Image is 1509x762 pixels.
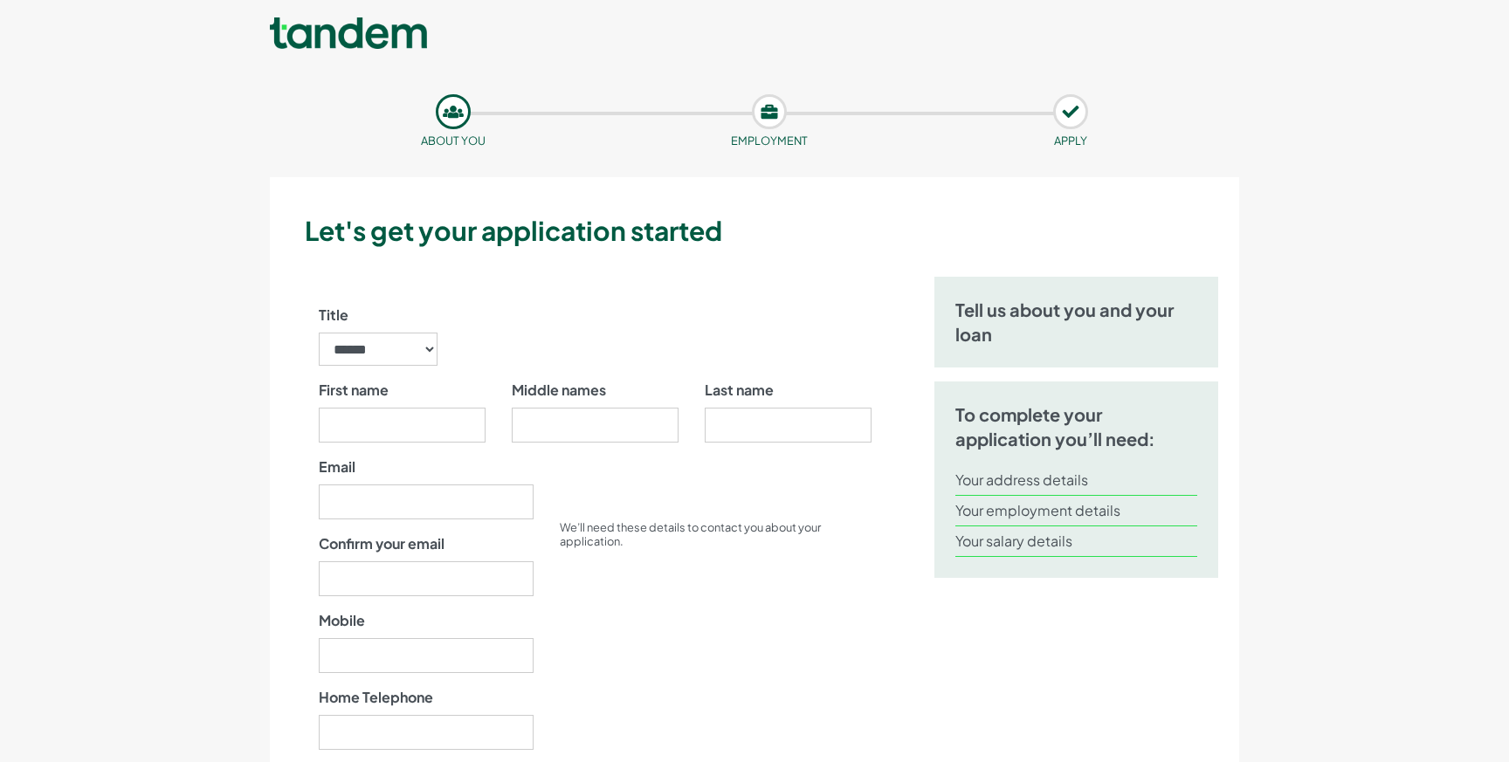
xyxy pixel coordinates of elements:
label: Last name [705,380,774,401]
small: Employment [731,134,808,148]
small: About you [421,134,486,148]
label: Title [319,305,348,326]
h5: To complete your application you’ll need: [955,402,1197,451]
li: Your employment details [955,496,1197,526]
h5: Tell us about you and your loan [955,298,1197,347]
small: APPLY [1054,134,1087,148]
li: Your salary details [955,526,1197,557]
label: Home Telephone [319,687,433,708]
label: Email [319,457,355,477]
small: We’ll need these details to contact you about your application. [560,520,821,548]
label: Mobile [319,610,365,631]
li: Your address details [955,465,1197,496]
h3: Let's get your application started [305,212,1232,249]
label: First name [319,380,389,401]
label: Confirm your email [319,533,444,554]
label: Middle names [512,380,606,401]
